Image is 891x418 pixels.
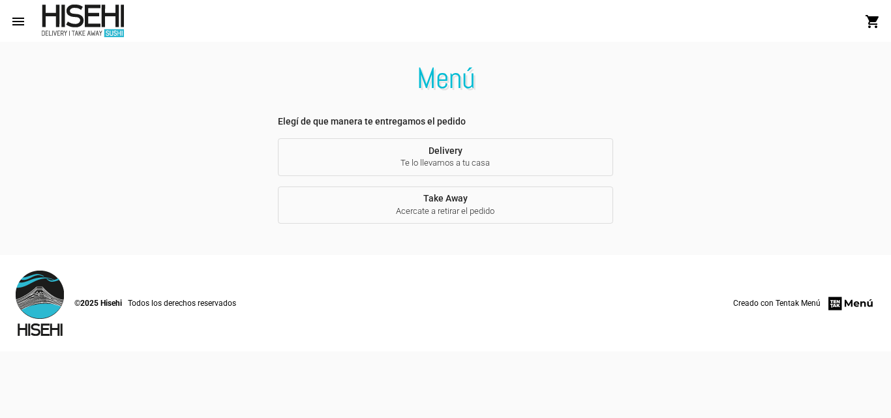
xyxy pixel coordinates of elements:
button: Take AwayAcercate a retirar el pedido [278,187,613,224]
img: menu-firm.png [826,295,875,312]
span: Todos los derechos reservados [128,297,236,310]
mat-icon: shopping_cart [865,14,881,29]
a: Creado con Tentak Menú [733,295,875,312]
mat-icon: menu [10,14,26,29]
span: Te lo llevamos a tu casa [288,157,603,169]
span: Acercate a retirar el pedido [288,205,603,217]
span: Take Away [288,193,603,217]
label: Elegí de que manera te entregamos el pedido [278,115,613,128]
button: DeliveryTe lo llevamos a tu casa [278,138,613,176]
span: ©2025 Hisehi [74,297,122,310]
span: Creado con Tentak Menú [733,297,821,310]
span: Delivery [288,145,603,170]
